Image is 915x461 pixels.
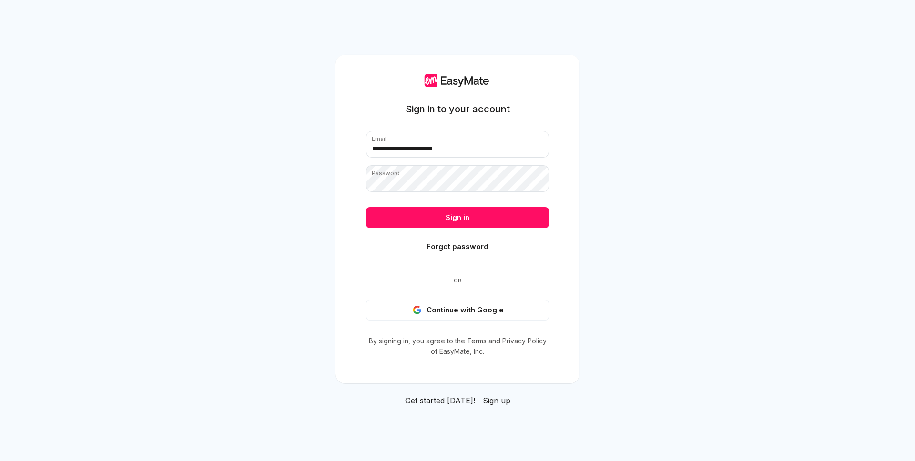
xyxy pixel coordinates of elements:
[406,102,510,116] h1: Sign in to your account
[366,300,549,321] button: Continue with Google
[435,277,480,284] span: Or
[483,395,510,406] a: Sign up
[405,395,475,406] span: Get started [DATE]!
[366,336,549,357] p: By signing in, you agree to the and of EasyMate, Inc.
[502,337,547,345] a: Privacy Policy
[467,337,487,345] a: Terms
[483,396,510,405] span: Sign up
[366,207,549,228] button: Sign in
[366,236,549,257] button: Forgot password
